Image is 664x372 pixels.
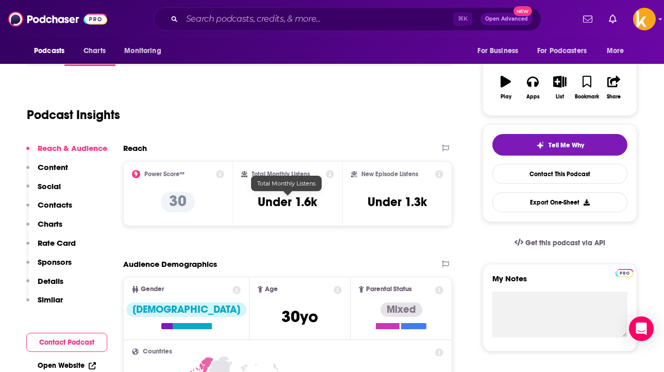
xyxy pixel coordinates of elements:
[633,8,656,30] span: Logged in as sshawan
[470,41,531,61] button: open menu
[492,192,627,212] button: Export One-Sheet
[38,181,61,191] p: Social
[144,171,185,178] h2: Power Score™
[492,274,627,292] label: My Notes
[123,259,217,269] h2: Audience Demographics
[366,286,412,293] span: Parental Status
[537,44,587,58] span: For Podcasters
[519,69,546,106] button: Apps
[361,171,418,178] h2: New Episode Listens
[38,276,63,286] p: Details
[117,41,174,61] button: open menu
[265,286,278,293] span: Age
[38,257,72,267] p: Sponsors
[257,180,316,187] span: Total Monthly Listens
[161,192,195,212] p: 30
[633,8,656,30] img: User Profile
[141,286,164,293] span: Gender
[27,107,120,123] h1: Podcast Insights
[26,333,107,352] button: Contact Podcast
[77,41,112,61] a: Charts
[485,16,528,22] span: Open Advanced
[38,200,72,210] p: Contacts
[513,6,532,16] span: New
[525,239,605,247] span: Get this podcast via API
[616,269,634,277] img: Podchaser Pro
[629,316,654,341] div: Open Intercom Messenger
[126,302,246,317] div: [DEMOGRAPHIC_DATA]
[633,8,656,30] button: Show profile menu
[26,181,61,200] button: Social
[579,10,596,28] a: Show notifications dropdown
[526,94,540,100] div: Apps
[530,41,602,61] button: open menu
[453,12,472,26] span: ⌘ K
[154,7,541,31] div: Search podcasts, credits, & more...
[492,69,519,106] button: Play
[480,13,533,25] button: Open AdvancedNew
[258,194,317,210] h3: Under 1.6k
[605,10,621,28] a: Show notifications dropdown
[143,348,172,355] span: Countries
[492,164,627,184] a: Contact This Podcast
[501,94,511,100] div: Play
[607,44,624,58] span: More
[8,9,107,29] img: Podchaser - Follow, Share and Rate Podcasts
[123,143,147,153] h2: Reach
[616,267,634,277] a: Pro website
[281,307,318,327] span: 30 yo
[182,11,453,27] input: Search podcasts, credits, & more...
[84,44,106,58] span: Charts
[26,238,76,257] button: Rate Card
[26,219,62,238] button: Charts
[600,41,637,61] button: open menu
[546,69,573,106] button: List
[607,94,621,100] div: Share
[26,200,72,219] button: Contacts
[556,94,564,100] div: List
[38,295,63,305] p: Similar
[575,94,599,100] div: Bookmark
[549,141,584,149] span: Tell Me Why
[38,238,76,248] p: Rate Card
[477,44,518,58] span: For Business
[26,162,68,181] button: Content
[38,219,62,229] p: Charts
[38,162,68,172] p: Content
[368,194,427,210] h3: Under 1.3k
[38,143,107,153] p: Reach & Audience
[252,171,310,178] h2: Total Monthly Listens
[26,257,72,276] button: Sponsors
[26,276,63,295] button: Details
[124,44,161,58] span: Monitoring
[536,141,544,149] img: tell me why sparkle
[380,302,422,317] div: Mixed
[27,41,78,61] button: open menu
[26,295,63,314] button: Similar
[492,134,627,156] button: tell me why sparkleTell Me Why
[506,230,613,256] a: Get this podcast via API
[26,143,107,162] button: Reach & Audience
[34,44,64,58] span: Podcasts
[601,69,627,106] button: Share
[38,361,96,370] a: Open Website
[573,69,600,106] button: Bookmark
